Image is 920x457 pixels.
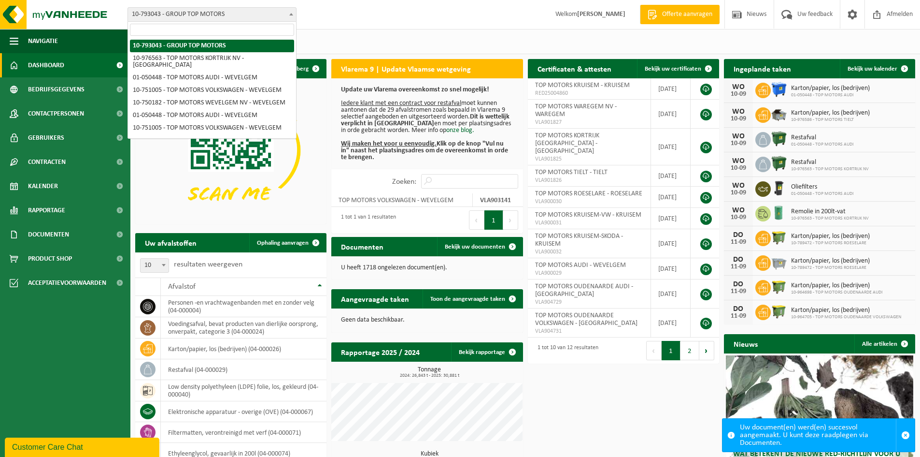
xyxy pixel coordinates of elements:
span: VLA900030 [535,198,643,206]
span: Karton/papier, los (bedrijven) [791,307,901,314]
span: Acceptatievoorwaarden [28,271,106,295]
b: Update uw Vlarema overeenkomst zo snel mogelijk! [341,86,489,93]
span: Remolie in 200lt-vat [791,208,869,216]
span: TOP MOTORS OUDENAARDE AUDI - [GEOGRAPHIC_DATA] [535,283,633,298]
span: Karton/papier, los (bedrijven) [791,233,870,240]
td: [DATE] [651,280,691,309]
span: 10-789472 - TOP MOTORS ROESELARE [791,240,870,246]
div: WO [729,133,748,140]
span: Karton/papier, los (bedrijven) [791,85,870,92]
span: 2024: 26,843 t - 2025: 30,881 t [336,373,523,378]
li: 10-751005 - TOP MOTORS VOLKSWAGEN - WEVELGEM [130,84,294,97]
div: DO [729,280,748,288]
span: VLA900032 [535,248,643,256]
td: elektronische apparatuur - overige (OVE) (04-000067) [161,401,326,422]
h2: Uw afvalstoffen [135,233,206,252]
img: WB-1100-HPE-GN-50 [771,279,787,295]
h2: Certificaten & attesten [528,59,621,78]
b: Dit is wettelijk verplicht in [GEOGRAPHIC_DATA] [341,113,510,127]
span: Karton/papier, los (bedrijven) [791,282,883,290]
li: 10-750182 - TOP MOTORS WEVELGEM NV - WEVELGEM [130,97,294,109]
li: 10-976563 - TOP MOTORS KORTRIJK NV - [GEOGRAPHIC_DATA] [130,52,294,72]
img: WB-0240-HPE-BK-01 [771,180,787,196]
span: TOP MOTORS KRUISEM-VW - KRUISEM [535,211,641,219]
div: 1 tot 10 van 12 resultaten [533,340,598,361]
span: 10-964698 - TOP MOTORS OUDENAARDE AUDI [791,290,883,295]
span: RED25004860 [535,89,643,97]
td: [DATE] [651,78,691,100]
td: voedingsafval, bevat producten van dierlijke oorsprong, onverpakt, categorie 3 (04-000024) [161,317,326,339]
span: Bekijk uw kalender [848,66,897,72]
div: DO [729,256,748,264]
span: Rapportage [28,198,65,222]
div: 10-09 [729,140,748,147]
img: WB-1100-HPE-GN-01 [771,155,787,172]
a: Offerte aanvragen [640,5,720,24]
span: TOP MOTORS WAREGEM NV - WAREGEM [535,103,617,118]
span: 10-793043 - GROUP TOP MOTORS [128,8,296,21]
li: 10-964706 - TOP MOTORS KRUISEM - KRUISEM [130,134,294,147]
img: Download de VHEPlus App [135,78,326,222]
h2: Documenten [331,237,393,256]
img: WB-2500-GAL-GY-01 [771,254,787,270]
span: Ophaling aanvragen [257,240,309,246]
a: Bekijk uw documenten [437,237,522,256]
img: WB-5000-GAL-GY-01 [771,106,787,122]
span: Bekijk uw documenten [445,244,505,250]
td: karton/papier, los (bedrijven) (04-000026) [161,339,326,359]
span: Bedrijfsgegevens [28,77,85,102]
li: 01-050448 - TOP MOTORS AUDI - WEVELGEM [130,72,294,84]
div: 10-09 [729,116,748,122]
h2: Rapportage 2025 / 2024 [331,342,429,361]
span: Product Shop [28,247,72,271]
span: TOP MOTORS KRUISEM-SKODA - KRUISEM [535,233,623,248]
a: Toon de aangevraagde taken [423,289,522,309]
td: low density polyethyleen (LDPE) folie, los, gekleurd (04-000040) [161,380,326,401]
span: 10-976586 - TOP MOTORS TIELT [791,117,870,123]
div: WO [729,108,748,116]
h2: Aangevraagde taken [331,289,419,308]
span: TOP MOTORS KORTRIJK [GEOGRAPHIC_DATA] - [GEOGRAPHIC_DATA] [535,132,599,155]
span: Restafval [791,134,854,142]
span: Contracten [28,150,66,174]
td: [DATE] [651,229,691,258]
span: 10-976563 - TOP MOTORS KORTRIJK NV [791,216,869,221]
span: Bekijk uw certificaten [645,66,701,72]
img: WB-1100-HPE-GN-50 [771,303,787,320]
span: 10 [140,258,169,273]
div: WO [729,83,748,91]
span: Toon de aangevraagde taken [430,296,505,302]
p: Geen data beschikbaar. [341,317,513,324]
div: 11-09 [729,264,748,270]
a: Bekijk rapportage [451,342,522,362]
span: TOP MOTORS TIELT - TIELT [535,169,608,176]
span: Verberg [287,66,309,72]
button: 2 [680,341,699,360]
img: PB-LD-00200-MET-31 [771,205,787,221]
li: 10-793043 - GROUP TOP MOTORS [130,40,294,52]
button: Next [699,341,714,360]
td: [DATE] [651,208,691,229]
span: TOP MOTORS ROESELARE - ROESELARE [535,190,642,197]
span: VLA901827 [535,118,643,126]
td: [DATE] [651,258,691,280]
span: 10 [141,259,169,272]
span: 10-964705 - TOP MOTORS OUDENAARDE VOLKSWAGEN [791,314,901,320]
td: [DATE] [651,187,691,208]
span: 01-050448 - TOP MOTORS AUDI [791,142,854,147]
div: WO [729,206,748,214]
h2: Nieuws [724,334,767,353]
p: U heeft 1718 ongelezen document(en). [341,265,513,271]
a: onze blog. [446,127,474,134]
button: Verberg [280,59,326,78]
div: Uw document(en) werd(en) succesvol aangemaakt. U kunt deze raadplegen via Documenten. [740,419,896,452]
strong: [PERSON_NAME] [577,11,625,18]
a: Bekijk uw kalender [840,59,914,78]
span: Documenten [28,222,69,247]
span: Kalender [28,174,58,198]
span: Gebruikers [28,126,64,150]
td: [DATE] [651,100,691,129]
button: 1 [484,210,503,230]
span: TOP MOTORS AUDI - WEVELGEM [535,262,626,269]
span: Dashboard [28,53,64,77]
